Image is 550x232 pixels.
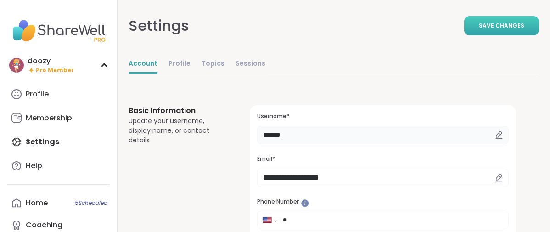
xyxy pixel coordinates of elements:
div: doozy [28,56,74,66]
a: Account [129,55,157,74]
a: Profile [168,55,191,74]
div: Membership [26,113,72,123]
span: Pro Member [36,67,74,74]
div: Settings [129,15,189,37]
div: Update your username, display name, or contact details [129,116,228,145]
a: Home5Scheduled [7,192,110,214]
img: doozy [9,58,24,73]
span: Save Changes [479,22,524,30]
div: Coaching [26,220,62,230]
div: Home [26,198,48,208]
a: Help [7,155,110,177]
div: Help [26,161,42,171]
h3: Email* [257,155,509,163]
h3: Basic Information [129,105,228,116]
span: 5 Scheduled [75,199,107,207]
iframe: Spotlight [301,199,309,207]
img: ShareWell Nav Logo [7,15,110,47]
a: Membership [7,107,110,129]
a: Topics [202,55,224,74]
h3: Username* [257,113,509,120]
a: Sessions [236,55,265,74]
button: Save Changes [464,16,539,35]
div: Profile [26,89,49,99]
a: Profile [7,83,110,105]
h3: Phone Number [257,198,509,206]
